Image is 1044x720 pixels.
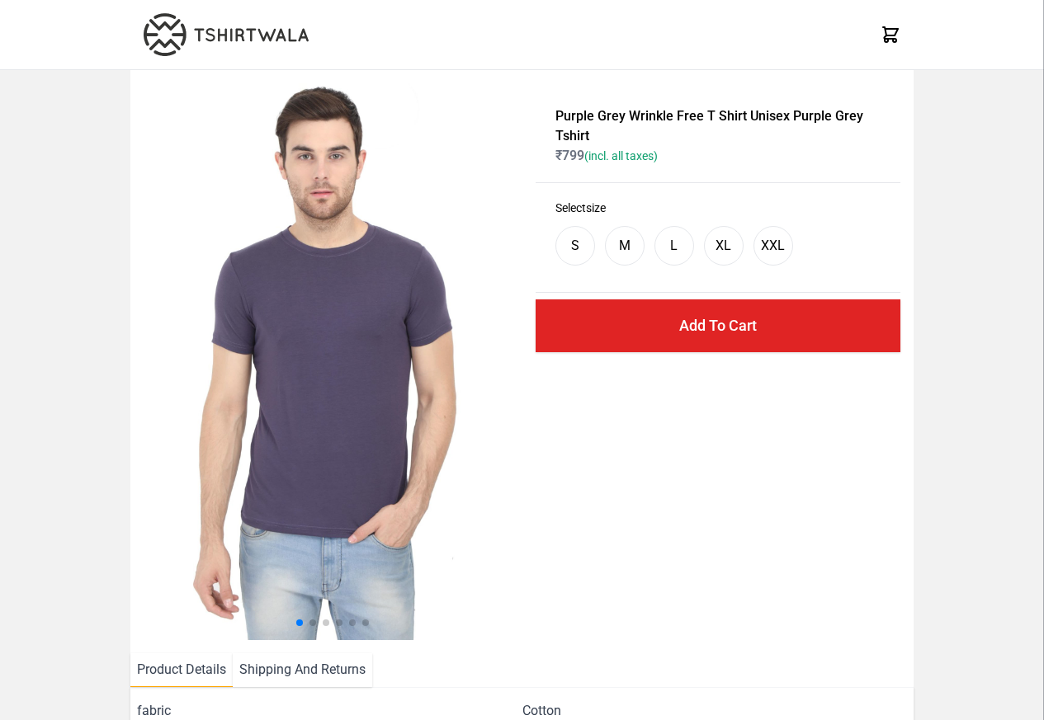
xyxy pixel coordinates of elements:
[555,106,881,146] h1: Purple Grey Wrinkle Free T Shirt Unisex Purple Grey Tshirt
[233,653,372,687] li: Shipping And Returns
[555,148,658,163] span: ₹ 799
[555,200,881,216] h3: Select size
[761,236,785,256] div: XXL
[130,653,233,687] li: Product Details
[571,236,579,256] div: S
[584,149,658,162] span: (incl. all taxes)
[536,299,900,352] button: Add To Cart
[619,236,631,256] div: M
[716,236,731,256] div: XL
[144,83,515,640] img: 4M6A2168.jpg
[144,13,309,56] img: TW-LOGO-400-104.png
[670,236,678,256] div: L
